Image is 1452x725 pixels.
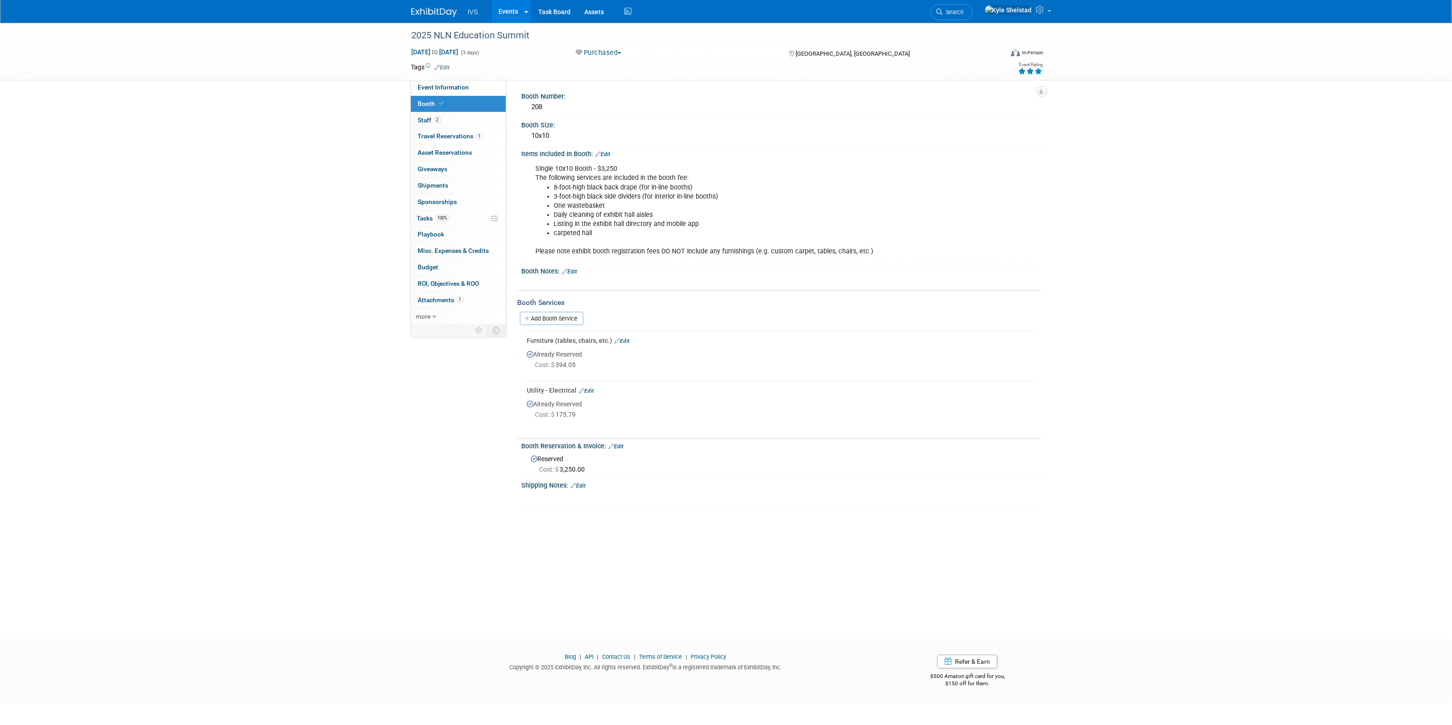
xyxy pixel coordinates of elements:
[669,663,672,668] sup: ®
[411,661,881,672] div: Copyright © 2025 ExhibitDay, Inc. All rights reserved. ExhibitDay is a registered trademark of Ex...
[487,325,506,336] td: Toggle Event Tabs
[418,116,441,124] span: Staff
[431,48,440,56] span: to
[411,243,506,259] a: Misc. Expenses & Credits
[520,312,583,325] a: Add Booth Service
[565,653,576,660] a: Blog
[572,48,625,58] button: Purchased
[691,653,726,660] a: Privacy Policy
[418,84,469,91] span: Event Information
[411,128,506,144] a: Travel Reservations1
[411,96,506,112] a: Booth
[416,313,431,320] span: more
[418,182,449,189] span: Shipments
[529,100,1034,114] div: 208
[535,411,556,418] span: Cost: $
[411,79,506,95] a: Event Information
[468,8,478,16] span: IVS
[609,443,624,450] a: Edit
[434,116,441,123] span: 2
[522,439,1041,451] div: Booth Reservation & Invoice:
[418,280,479,287] span: ROI, Objectives & ROO
[796,50,910,57] span: [GEOGRAPHIC_DATA], [GEOGRAPHIC_DATA]
[522,89,1041,101] div: Booth Number:
[518,298,1041,308] div: Booth Services
[615,338,630,344] a: Edit
[554,220,935,229] li: Listing in the exhibit hall directory and mobile app
[461,50,480,56] span: (3 days)
[554,192,935,201] li: 3-foot-high black side dividers (for interior in-line booths)
[411,226,506,242] a: Playbook
[411,112,506,128] a: Staff2
[639,653,682,660] a: Terms of Service
[554,229,935,238] li: carpeted hall
[562,268,577,275] a: Edit
[540,466,560,473] span: Cost: $
[943,9,964,16] span: Search
[409,27,990,44] div: 2025 NLN Education Summit
[411,63,450,72] td: Tags
[411,194,506,210] a: Sponsorships
[1022,49,1043,56] div: In-Person
[411,8,457,17] img: ExhibitDay
[411,48,459,56] span: [DATE] [DATE]
[527,386,1034,395] div: Utility - Electrical
[527,395,1034,427] div: Already Reserved
[894,667,1041,688] div: $500 Amazon gift card for you,
[418,165,448,173] span: Giveaways
[527,336,1034,345] div: Furniture (tables, chairs, etc.)
[418,296,464,304] span: Attachments
[683,653,689,660] span: |
[894,680,1041,688] div: $150 off for them.
[411,161,506,177] a: Giveaways
[435,64,450,71] a: Edit
[577,653,583,660] span: |
[476,133,483,140] span: 1
[522,264,1041,276] div: Booth Notes:
[472,325,487,336] td: Personalize Event Tab Strip
[418,263,439,271] span: Budget
[411,210,506,226] a: Tasks100%
[522,118,1041,130] div: Booth Size:
[602,653,630,660] a: Contact Us
[522,147,1041,159] div: Items Included In Booth:
[418,247,489,254] span: Misc. Expenses & Credits
[554,183,935,192] li: 8-foot-high black back drape (for in-line booths)
[596,151,611,158] a: Edit
[417,215,450,222] span: Tasks
[632,653,638,660] span: |
[571,483,586,489] a: Edit
[1011,49,1020,56] img: Format-Inperson.png
[411,292,506,308] a: Attachments1
[418,149,472,156] span: Asset Reservations
[418,231,445,238] span: Playbook
[418,132,483,140] span: Travel Reservations
[418,198,457,205] span: Sponsorships
[411,178,506,194] a: Shipments
[411,309,506,325] a: more
[931,4,973,20] a: Search
[1018,63,1043,67] div: Event Rating
[595,653,601,660] span: |
[529,452,1034,474] div: Reserved
[579,388,594,394] a: Edit
[440,101,444,106] i: Booth reservation complete
[937,655,997,668] a: Refer & Earn
[435,215,450,221] span: 100%
[535,361,556,368] span: Cost: $
[585,653,593,660] a: API
[985,5,1033,15] img: Kyle Shelstad
[411,145,506,161] a: Asset Reservations
[554,210,935,220] li: Daily cleaning of exhibit hall aisles
[949,47,1043,61] div: Event Format
[529,129,1034,143] div: 10x10
[411,259,506,275] a: Budget
[540,466,589,473] span: 3,250.00
[457,296,464,303] span: 1
[522,478,1041,490] div: Shipping Notes:
[411,276,506,292] a: ROI, Objectives & ROO
[529,160,941,261] div: Single 10x10 Booth - $3,250 The following services are included in the booth fee: Please note exh...
[535,411,580,418] span: 175.79
[418,100,446,107] span: Booth
[527,345,1034,378] div: Already Reserved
